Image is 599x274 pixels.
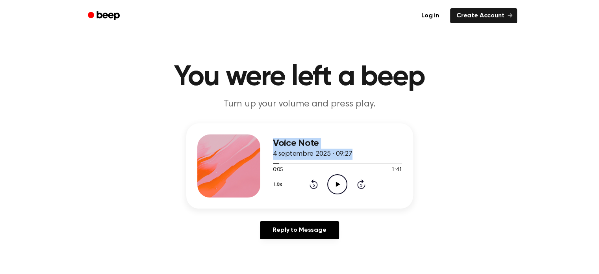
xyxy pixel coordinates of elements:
h3: Voice Note [273,138,402,149]
a: Log in [415,8,445,23]
span: 4 septembre 2025 · 09:27 [273,151,352,158]
a: Create Account [450,8,517,23]
h1: You were left a beep [98,63,501,91]
button: 1.0x [273,178,285,191]
p: Turn up your volume and press play. [148,98,451,111]
a: Reply to Message [260,221,339,239]
span: 0:05 [273,166,283,174]
a: Beep [82,8,127,24]
span: 1:41 [391,166,402,174]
